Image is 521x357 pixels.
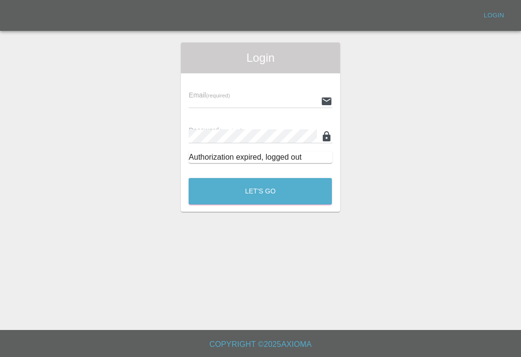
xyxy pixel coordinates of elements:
h6: Copyright © 2025 Axioma [8,338,513,351]
a: Login [479,8,509,23]
div: Authorization expired, logged out [189,151,332,163]
button: Let's Go [189,178,332,205]
small: (required) [206,93,230,98]
small: (required) [219,128,243,134]
span: Login [189,50,332,66]
span: Password [189,126,243,134]
span: Email [189,91,230,99]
